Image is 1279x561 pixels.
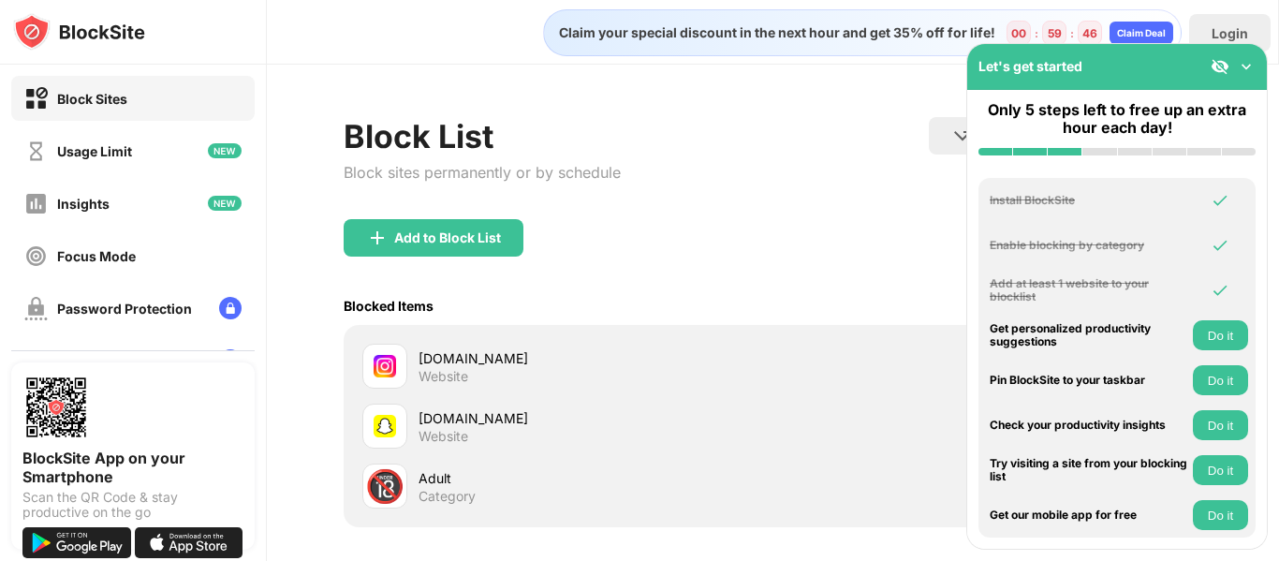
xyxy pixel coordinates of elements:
[57,301,192,317] div: Password Protection
[548,24,995,41] div: Claim your special discount in the next hour and get 35% off for life!
[978,58,1082,74] div: Let's get started
[22,527,131,558] img: get-it-on-google-play.svg
[1193,320,1248,350] button: Do it
[419,428,468,445] div: Website
[344,298,434,314] div: Blocked Items
[978,101,1256,137] div: Only 5 steps left to free up an extra hour each day!
[419,468,773,488] div: Adult
[365,467,404,506] div: 🔞
[1048,26,1062,40] div: 59
[13,13,145,51] img: logo-blocksite.svg
[1193,455,1248,485] button: Do it
[990,277,1188,304] div: Add at least 1 website to your blocklist
[419,348,773,368] div: [DOMAIN_NAME]
[24,297,48,320] img: password-protection-off.svg
[57,196,110,212] div: Insights
[1211,236,1229,255] img: omni-check.svg
[219,349,242,372] img: lock-menu.svg
[57,143,132,159] div: Usage Limit
[57,91,127,107] div: Block Sites
[22,449,243,486] div: BlockSite App on your Smartphone
[22,490,243,520] div: Scan the QR Code & stay productive on the go
[1193,500,1248,530] button: Do it
[990,374,1188,387] div: Pin BlockSite to your taskbar
[22,374,90,441] img: options-page-qr-code.png
[1237,57,1256,76] img: omni-setup-toggle.svg
[219,297,242,319] img: lock-menu.svg
[1193,410,1248,440] button: Do it
[374,415,396,437] img: favicons
[208,196,242,211] img: new-icon.svg
[394,230,501,245] div: Add to Block List
[1082,26,1097,40] div: 46
[1211,191,1229,210] img: omni-check.svg
[990,419,1188,432] div: Check your productivity insights
[1011,26,1026,40] div: 00
[990,509,1188,522] div: Get our mobile app for free
[24,349,48,373] img: customize-block-page-off.svg
[1211,57,1229,76] img: eye-not-visible.svg
[1212,25,1248,41] div: Login
[24,140,48,163] img: time-usage-off.svg
[24,244,48,268] img: focus-off.svg
[24,87,48,111] img: block-on.svg
[990,457,1188,484] div: Try visiting a site from your blocking list
[990,194,1188,207] div: Install BlockSite
[24,192,48,215] img: insights-off.svg
[374,355,396,377] img: favicons
[419,368,468,385] div: Website
[344,117,621,155] div: Block List
[135,527,243,558] img: download-on-the-app-store.svg
[57,248,136,264] div: Focus Mode
[344,163,621,182] div: Block sites permanently or by schedule
[208,143,242,158] img: new-icon.svg
[990,322,1188,349] div: Get personalized productivity suggestions
[419,488,476,505] div: Category
[1117,27,1166,38] div: Claim Deal
[990,239,1188,252] div: Enable blocking by category
[1066,22,1078,44] div: :
[1031,22,1042,44] div: :
[419,408,773,428] div: [DOMAIN_NAME]
[1211,281,1229,300] img: omni-check.svg
[1193,365,1248,395] button: Do it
